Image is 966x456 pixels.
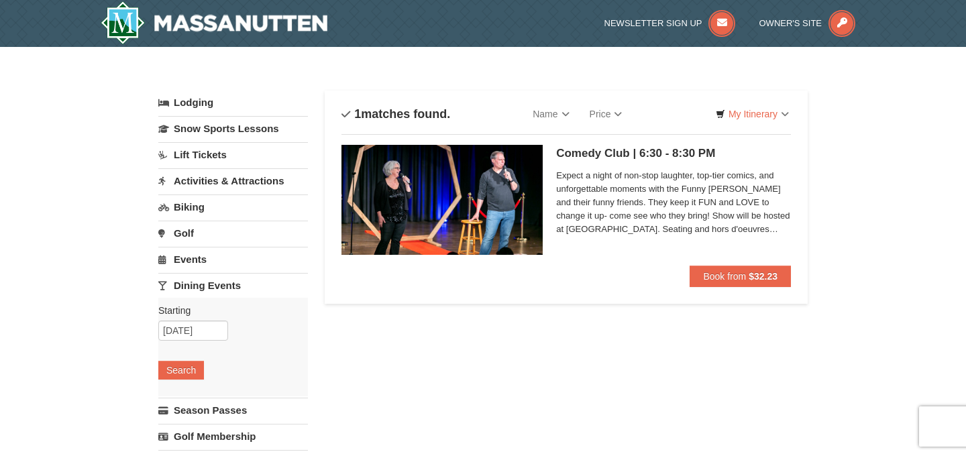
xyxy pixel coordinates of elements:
img: 6619865-203-38763abd.jpg [341,145,543,255]
a: Events [158,247,308,272]
img: Massanutten Resort Logo [101,1,327,44]
a: Name [523,101,579,127]
a: Snow Sports Lessons [158,116,308,141]
a: Biking [158,194,308,219]
h5: Comedy Club | 6:30 - 8:30 PM [556,147,791,160]
span: Book from [703,271,746,282]
label: Starting [158,304,298,317]
span: 1 [354,107,361,121]
a: My Itinerary [707,104,798,124]
span: Expect a night of non-stop laughter, top-tier comics, and unforgettable moments with the Funny [P... [556,169,791,236]
a: Dining Events [158,273,308,298]
button: Search [158,361,204,380]
a: Lodging [158,91,308,115]
a: Owner's Site [759,18,856,28]
a: Golf Membership [158,424,308,449]
a: Massanutten Resort [101,1,327,44]
span: Newsletter Sign Up [604,18,702,28]
a: Activities & Attractions [158,168,308,193]
button: Book from $32.23 [690,266,791,287]
strong: $32.23 [749,271,777,282]
a: Golf [158,221,308,245]
span: Owner's Site [759,18,822,28]
h4: matches found. [341,107,450,121]
a: Price [580,101,633,127]
a: Season Passes [158,398,308,422]
a: Newsletter Sign Up [604,18,736,28]
a: Lift Tickets [158,142,308,167]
